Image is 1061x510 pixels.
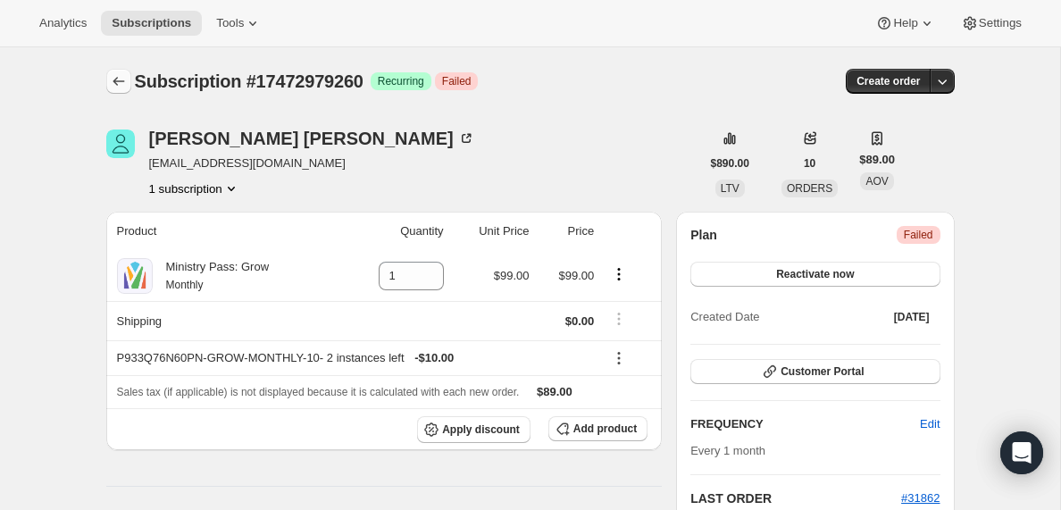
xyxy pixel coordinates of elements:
[414,349,454,367] span: - $10.00
[573,422,637,436] span: Add product
[865,175,888,188] span: AOV
[787,182,832,195] span: ORDERS
[117,349,595,367] div: P933Q76N60PN-GROW-MONTHLY-10 - 2 instances left
[721,182,739,195] span: LTV
[859,151,895,169] span: $89.00
[117,386,520,398] span: Sales tax (if applicable) is not displayed because it is calculated with each new order.
[449,212,535,251] th: Unit Price
[153,258,270,294] div: Ministry Pass: Grow
[29,11,97,36] button: Analytics
[909,410,950,439] button: Edit
[883,305,940,330] button: [DATE]
[535,212,600,251] th: Price
[135,71,363,91] span: Subscription #17472979260
[690,226,717,244] h2: Plan
[950,11,1032,36] button: Settings
[378,74,424,88] span: Recurring
[39,16,87,30] span: Analytics
[901,489,940,507] button: #31862
[700,151,760,176] button: $890.00
[605,309,633,329] button: Shipping actions
[846,69,931,94] button: Create order
[865,11,946,36] button: Help
[690,489,901,507] h2: LAST ORDER
[901,491,940,505] a: #31862
[442,74,472,88] span: Failed
[101,11,202,36] button: Subscriptions
[781,364,864,379] span: Customer Portal
[893,16,917,30] span: Help
[690,444,765,457] span: Every 1 month
[106,130,135,158] span: Matthew Sweeting
[149,155,475,172] span: [EMAIL_ADDRESS][DOMAIN_NAME]
[690,262,940,287] button: Reactivate now
[117,258,153,294] img: product img
[548,416,647,441] button: Add product
[711,156,749,171] span: $890.00
[690,308,759,326] span: Created Date
[342,212,448,251] th: Quantity
[1000,431,1043,474] div: Open Intercom Messenger
[804,156,815,171] span: 10
[904,228,933,242] span: Failed
[920,415,940,433] span: Edit
[106,301,343,340] th: Shipping
[894,310,930,324] span: [DATE]
[558,269,594,282] span: $99.00
[979,16,1022,30] span: Settings
[417,416,530,443] button: Apply discount
[776,267,854,281] span: Reactivate now
[690,359,940,384] button: Customer Portal
[605,264,633,284] button: Product actions
[205,11,272,36] button: Tools
[149,130,475,147] div: [PERSON_NAME] [PERSON_NAME]
[856,74,920,88] span: Create order
[690,415,920,433] h2: FREQUENCY
[149,180,240,197] button: Product actions
[112,16,191,30] span: Subscriptions
[494,269,530,282] span: $99.00
[106,212,343,251] th: Product
[793,151,826,176] button: 10
[106,69,131,94] button: Subscriptions
[537,385,572,398] span: $89.00
[166,279,204,291] small: Monthly
[216,16,244,30] span: Tools
[442,422,520,437] span: Apply discount
[565,314,595,328] span: $0.00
